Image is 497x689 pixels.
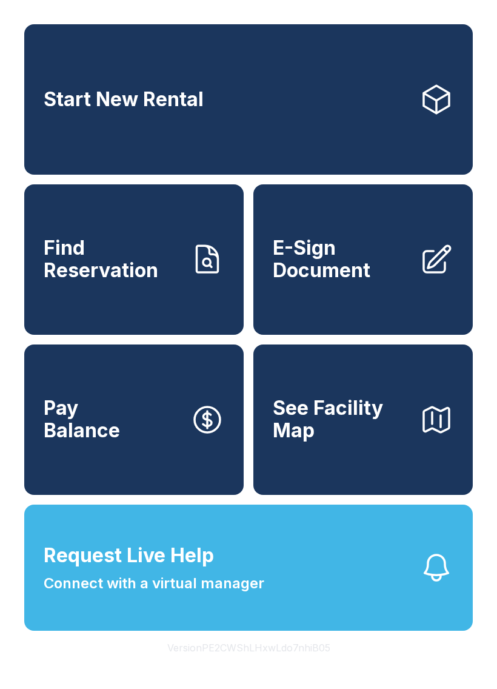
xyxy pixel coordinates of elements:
span: Pay Balance [44,397,120,442]
a: Find Reservation [24,184,244,335]
span: Connect with a virtual manager [44,573,264,594]
span: E-Sign Document [273,237,410,281]
button: See Facility Map [253,344,473,495]
span: Request Live Help [44,541,214,570]
span: Find Reservation [44,237,181,281]
a: Start New Rental [24,24,473,175]
span: Start New Rental [44,89,204,111]
button: Request Live HelpConnect with a virtual manager [24,505,473,631]
span: See Facility Map [273,397,410,442]
button: VersionPE2CWShLHxwLdo7nhiB05 [158,631,340,665]
a: E-Sign Document [253,184,473,335]
a: PayBalance [24,344,244,495]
